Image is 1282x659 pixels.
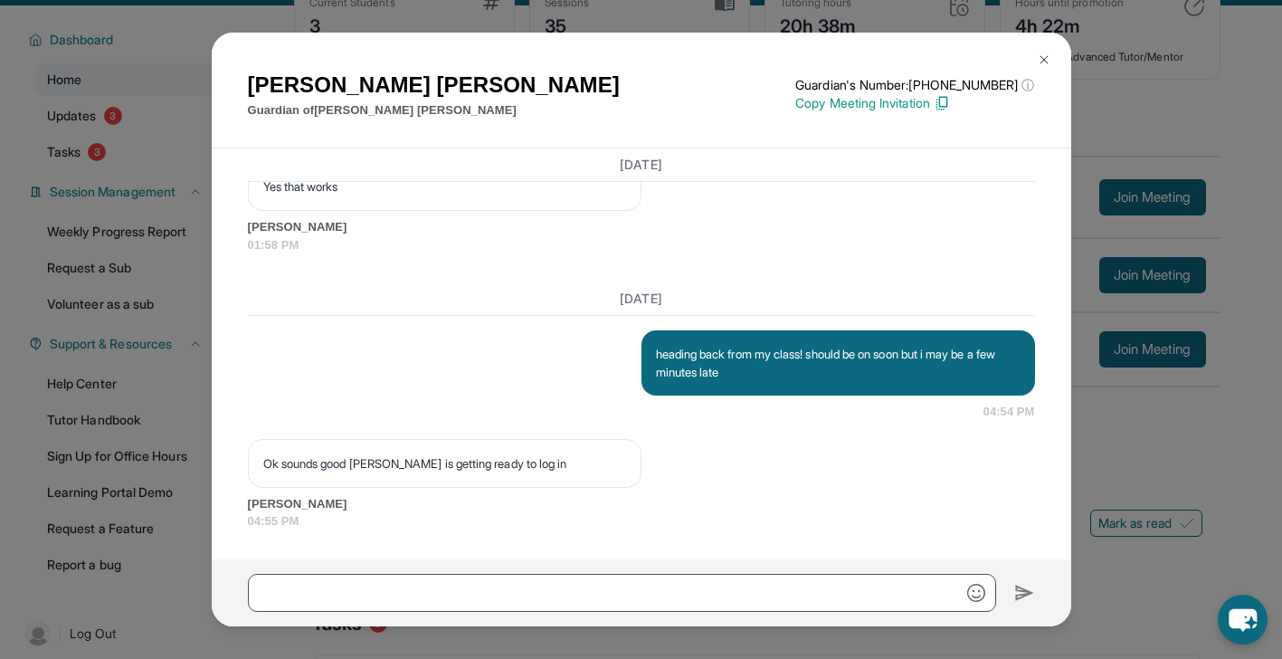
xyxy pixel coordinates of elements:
[1037,53,1051,67] img: Close Icon
[248,101,620,119] p: Guardian of [PERSON_NAME] [PERSON_NAME]
[248,290,1035,308] h3: [DATE]
[263,177,626,196] p: Yes that works
[1014,582,1035,604] img: Send icon
[248,512,1035,530] span: 04:55 PM
[967,584,985,602] img: Emoji
[656,345,1021,381] p: heading back from my class! should be on soon but i may be a few minutes late
[248,156,1035,174] h3: [DATE]
[263,454,626,473] p: Ok sounds good [PERSON_NAME] is getting ready to log in
[248,495,1035,513] span: [PERSON_NAME]
[248,218,1035,236] span: [PERSON_NAME]
[934,95,950,111] img: Copy Icon
[248,69,620,101] h1: [PERSON_NAME] [PERSON_NAME]
[1021,76,1034,94] span: ⓘ
[795,76,1034,94] p: Guardian's Number: [PHONE_NUMBER]
[983,403,1035,421] span: 04:54 PM
[248,236,1035,254] span: 01:58 PM
[795,94,1034,112] p: Copy Meeting Invitation
[1218,595,1268,645] button: chat-button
